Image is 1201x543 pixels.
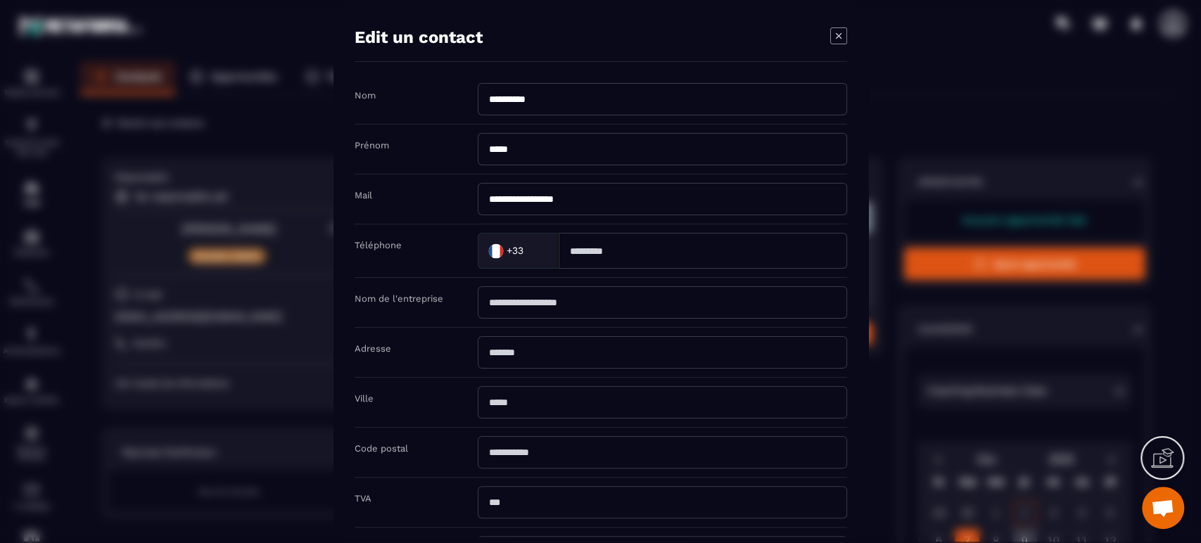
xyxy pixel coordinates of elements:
[355,443,408,454] label: Code postal
[355,393,374,404] label: Ville
[355,343,391,354] label: Adresse
[355,293,443,304] label: Nom de l'entreprise
[355,240,402,250] label: Téléphone
[355,90,376,101] label: Nom
[355,27,483,47] h4: Edit un contact
[1142,487,1184,529] div: Ouvrir le chat
[481,236,509,264] img: Country Flag
[355,140,389,151] label: Prénom
[506,243,523,257] span: +33
[355,190,372,200] label: Mail
[526,240,544,261] input: Search for option
[355,493,371,504] label: TVA
[478,233,559,269] div: Search for option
